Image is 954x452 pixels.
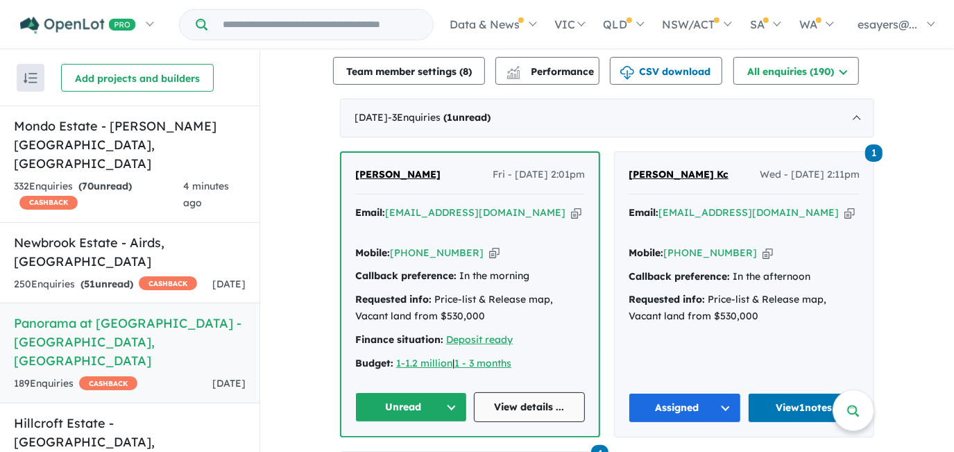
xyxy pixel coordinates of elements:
[571,206,581,220] button: Copy
[210,10,430,40] input: Try estate name, suburb, builder or developer
[14,233,246,271] h5: Newbrook Estate - Airds , [GEOGRAPHIC_DATA]
[385,206,565,219] a: [EMAIL_ADDRESS][DOMAIN_NAME]
[355,355,585,372] div: |
[506,70,520,79] img: bar-chart.svg
[489,246,500,260] button: Copy
[355,269,457,282] strong: Callback preference:
[663,246,757,259] a: [PHONE_NUMBER]
[507,66,520,74] img: line-chart.svg
[14,376,137,392] div: 189 Enquir ies
[463,65,468,78] span: 8
[658,206,839,219] a: [EMAIL_ADDRESS][DOMAIN_NAME]
[495,57,599,85] button: Performance
[139,276,197,290] span: CASHBACK
[14,178,183,212] div: 332 Enquir ies
[454,357,511,369] a: 1 - 3 months
[355,268,585,285] div: In the morning
[629,393,741,423] button: Assigned
[844,206,855,220] button: Copy
[212,278,246,290] span: [DATE]
[355,167,441,183] a: [PERSON_NAME]
[390,246,484,259] a: [PHONE_NUMBER]
[865,144,883,162] span: 1
[82,180,94,192] span: 70
[733,57,859,85] button: All enquiries (190)
[629,246,663,259] strong: Mobile:
[629,167,729,183] a: [PERSON_NAME] Kc
[493,167,585,183] span: Fri - [DATE] 2:01pm
[20,17,136,34] img: Openlot PRO Logo White
[355,206,385,219] strong: Email:
[610,57,722,85] button: CSV download
[355,168,441,181] span: [PERSON_NAME]
[763,246,773,260] button: Copy
[355,357,393,369] strong: Budget:
[629,270,730,283] strong: Callback preference:
[80,278,133,290] strong: ( unread)
[865,143,883,162] a: 1
[183,180,229,209] span: 4 minutes ago
[629,206,658,219] strong: Email:
[14,117,246,173] h5: Mondo Estate - [PERSON_NAME][GEOGRAPHIC_DATA] , [GEOGRAPHIC_DATA]
[78,180,132,192] strong: ( unread)
[629,293,705,305] strong: Requested info:
[14,314,246,370] h5: Panorama at [GEOGRAPHIC_DATA] - [GEOGRAPHIC_DATA] , [GEOGRAPHIC_DATA]
[629,292,860,325] div: Price-list & Release map, Vacant land from $530,000
[760,167,860,183] span: Wed - [DATE] 2:11pm
[14,276,197,293] div: 250 Enquir ies
[355,292,585,325] div: Price-list & Release map, Vacant land from $530,000
[61,64,214,92] button: Add projects and builders
[355,333,443,346] strong: Finance situation:
[447,111,452,124] span: 1
[212,377,246,390] span: [DATE]
[629,269,860,285] div: In the afternoon
[84,278,95,290] span: 51
[474,392,586,422] a: View details ...
[509,65,594,78] span: Performance
[388,111,491,124] span: - 3 Enquir ies
[443,111,491,124] strong: ( unread)
[446,333,513,346] a: Deposit ready
[748,393,860,423] a: View1notes
[355,392,467,422] button: Unread
[19,196,78,210] span: CASHBACK
[333,57,485,85] button: Team member settings (8)
[24,73,37,83] img: sort.svg
[858,17,917,31] span: esayers@...
[355,246,390,259] strong: Mobile:
[629,168,729,181] span: [PERSON_NAME] Kc
[620,66,634,80] img: download icon
[79,376,137,390] span: CASHBACK
[340,99,874,137] div: [DATE]
[396,357,452,369] a: 1-1.2 million
[355,293,432,305] strong: Requested info:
